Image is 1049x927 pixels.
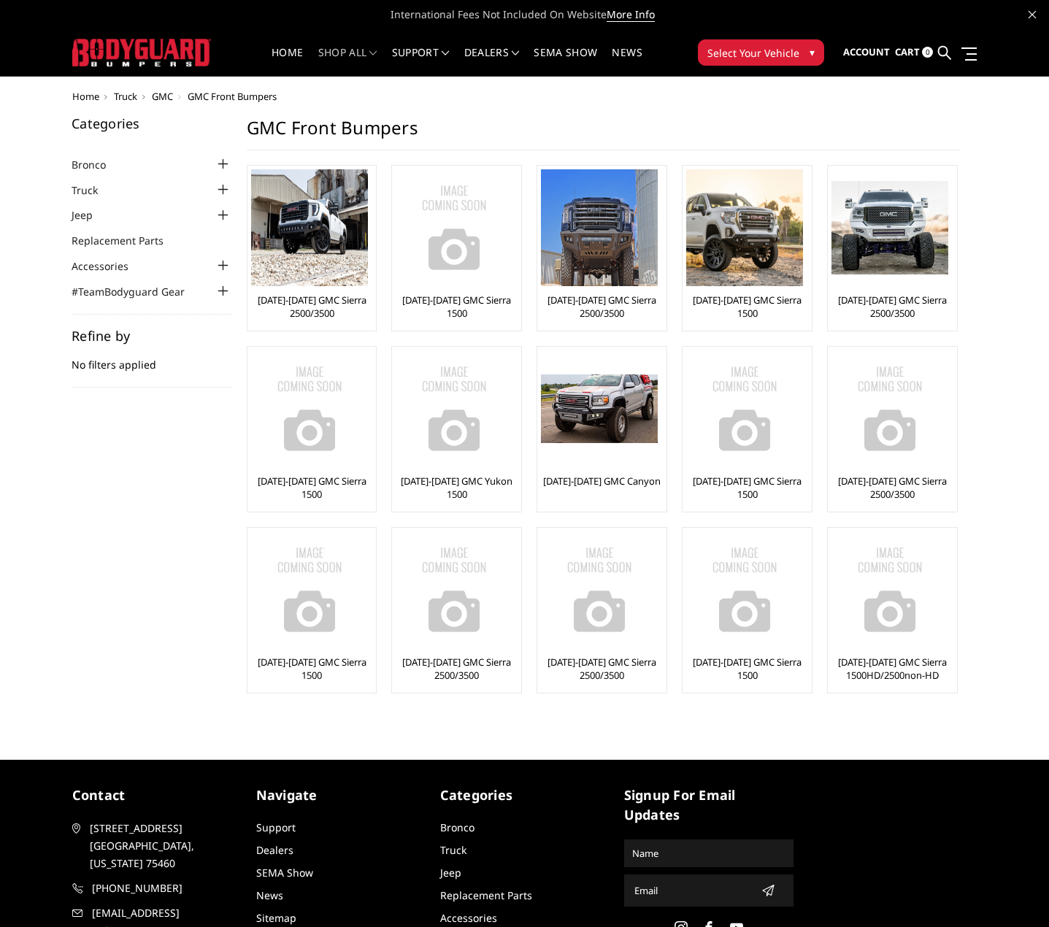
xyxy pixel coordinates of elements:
a: [DATE]-[DATE] GMC Sierra 1500 [686,655,808,682]
img: No Image [251,350,368,467]
a: [DATE]-[DATE] GMC Sierra 1500 [396,293,518,320]
a: Replacement Parts [440,888,532,902]
a: News [256,888,283,902]
h5: Categories [72,117,232,130]
h5: contact [72,785,242,805]
a: [DATE]-[DATE] GMC Sierra 1500 [251,474,373,501]
span: [STREET_ADDRESS] [GEOGRAPHIC_DATA], [US_STATE] 75460 [90,820,239,872]
a: Truck [440,843,466,857]
a: More Info [607,7,655,22]
a: [DATE]-[DATE] GMC Sierra 2500/3500 [251,293,373,320]
a: Truck [72,182,116,198]
span: Account [843,45,890,58]
span: ▾ [810,45,815,60]
a: Dealers [464,47,520,76]
a: [DATE]-[DATE] GMC Sierra 2500/3500 [396,655,518,682]
a: Bronco [72,157,124,172]
div: No filters applied [72,329,232,388]
img: No Image [396,169,512,286]
a: [DATE]-[DATE] GMC Sierra 1500 [251,655,373,682]
a: No Image [831,350,953,467]
img: No Image [831,350,948,467]
a: No Image [686,350,808,467]
input: Email [629,879,756,902]
a: No Image [251,531,373,648]
img: No Image [541,531,658,648]
a: Cart 0 [895,33,933,72]
a: No Image [396,169,518,286]
a: Support [392,47,450,76]
a: Jeep [440,866,461,880]
img: No Image [251,531,368,648]
a: Home [272,47,303,76]
a: [DATE]-[DATE] GMC Sierra 2500/3500 [831,293,953,320]
a: SEMA Show [534,47,597,76]
a: [PHONE_NUMBER] [72,880,242,897]
input: Name [626,842,791,865]
h5: Navigate [256,785,426,805]
img: No Image [831,531,948,648]
a: No Image [251,350,373,467]
h1: GMC Front Bumpers [247,117,959,150]
h5: signup for email updates [624,785,794,825]
img: No Image [396,531,512,648]
span: [PHONE_NUMBER] [92,880,241,897]
a: [DATE]-[DATE] GMC Sierra 2500/3500 [541,293,663,320]
img: No Image [396,350,512,467]
a: Sitemap [256,911,296,925]
a: GMC [152,90,173,103]
a: Truck [114,90,137,103]
span: 0 [922,47,933,58]
a: No Image [396,350,518,467]
a: Dealers [256,843,293,857]
img: No Image [686,350,803,467]
h5: Refine by [72,329,232,342]
a: Bronco [440,820,474,834]
a: [DATE]-[DATE] GMC Yukon 1500 [396,474,518,501]
a: [DATE]-[DATE] GMC Sierra 1500 [686,474,808,501]
a: No Image [541,531,663,648]
span: Select Your Vehicle [707,45,799,61]
a: shop all [318,47,377,76]
a: Support [256,820,296,834]
button: Select Your Vehicle [698,39,824,66]
a: Jeep [72,207,111,223]
span: GMC Front Bumpers [188,90,277,103]
a: [DATE]-[DATE] GMC Canyon [543,474,661,488]
a: No Image [831,531,953,648]
a: Account [843,33,890,72]
a: No Image [686,531,808,648]
a: [DATE]-[DATE] GMC Sierra 2500/3500 [831,474,953,501]
a: SEMA Show [256,866,313,880]
a: News [612,47,642,76]
img: No Image [686,531,803,648]
a: Home [72,90,99,103]
a: Replacement Parts [72,233,182,248]
a: No Image [396,531,518,648]
a: Accessories [440,911,497,925]
span: Cart [895,45,920,58]
img: BODYGUARD BUMPERS [72,39,211,66]
a: [DATE]-[DATE] GMC Sierra 1500HD/2500non-HD [831,655,953,682]
a: [DATE]-[DATE] GMC Sierra 2500/3500 [541,655,663,682]
h5: Categories [440,785,610,805]
a: [DATE]-[DATE] GMC Sierra 1500 [686,293,808,320]
a: #TeamBodyguard Gear [72,284,203,299]
a: Accessories [72,258,147,274]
